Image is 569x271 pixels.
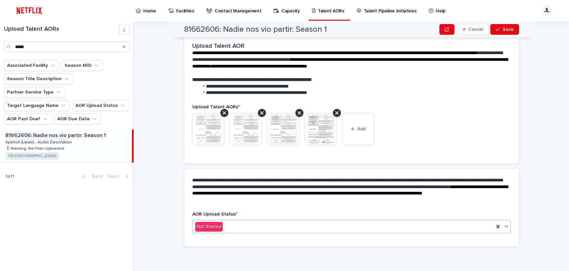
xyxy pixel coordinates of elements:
[105,173,134,179] button: Next
[542,5,552,16] div: JL
[195,222,223,232] div: Not Started
[4,26,119,33] h1: Upload Talent AORs
[5,145,66,151] p: ❗️Warning: No Files Uploaded
[54,114,101,124] button: AOR Due Date
[342,113,374,145] button: Add
[457,24,489,35] button: Cancel
[468,27,483,32] span: Cancel
[184,25,327,34] h2: 81662606: Nadie nos vio partir: Season 1
[490,24,519,35] button: Save
[4,74,73,84] button: Season Title Description
[192,212,237,217] span: AOR Upload Status
[5,131,107,139] p: 81662606: Nadie nos vio partir: Season 1
[77,173,105,179] button: Back
[192,105,240,109] span: Upload Talent AORs
[4,87,65,98] button: Partner Service Type
[4,41,130,52] input: Search
[8,154,56,158] a: VSI [GEOGRAPHIC_DATA]
[5,139,73,145] p: Spanish (Latam) - Audio Description
[357,127,366,131] span: Add
[108,174,123,179] span: Next
[13,4,45,17] img: ifQbXi3ZQGMSEF7WDB7W
[88,174,102,179] span: Back
[4,114,52,124] button: AOR Past Due?
[4,100,70,111] button: Target Language Name
[72,100,129,111] button: AOR Upload Status
[192,43,244,50] h2: Upload Talent AOR
[4,60,59,71] button: Associated Facility
[62,60,102,71] button: Season MID
[503,27,514,32] span: Save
